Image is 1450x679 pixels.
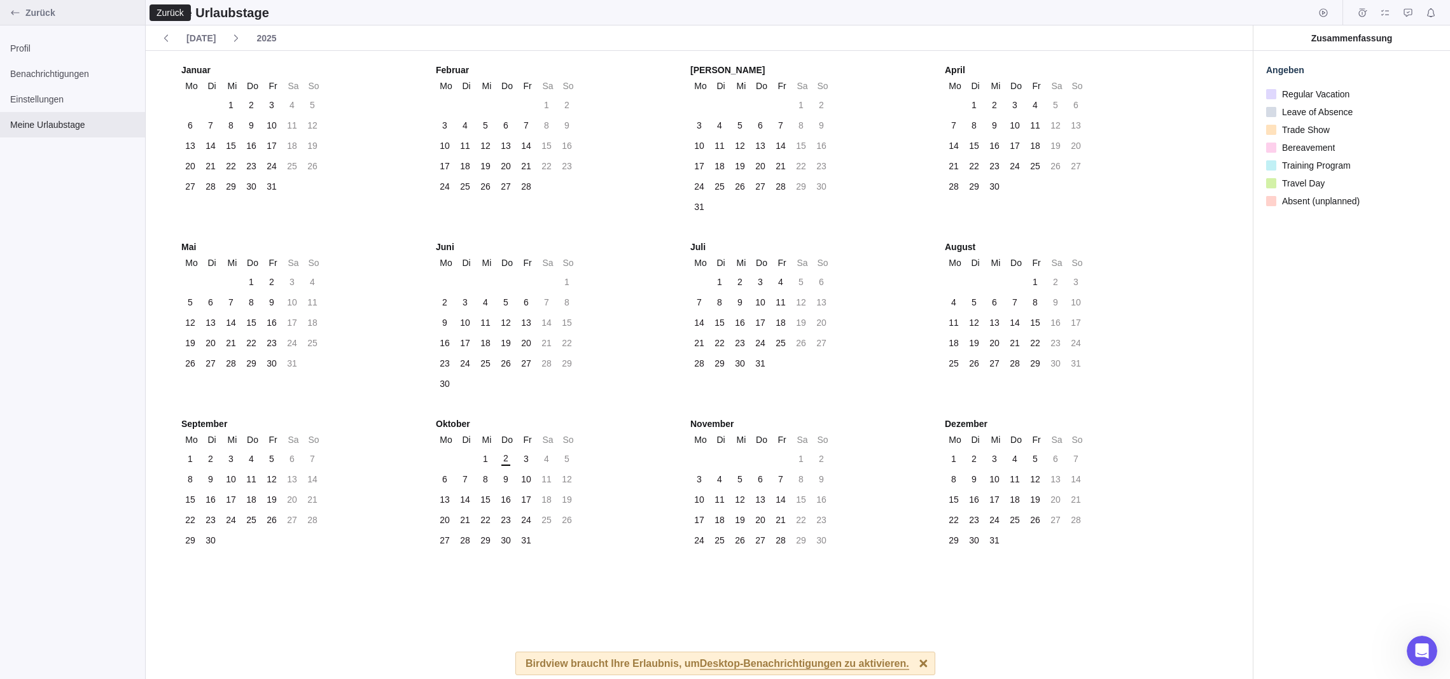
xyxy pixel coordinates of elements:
[1276,121,1330,139] span: Trade Show
[440,119,449,132] div: 3
[480,180,491,193] div: 26
[1010,99,1019,111] div: 3
[522,296,531,309] div: 6
[1266,139,1437,157] div: Bereavement
[817,119,826,132] div: 9
[990,296,999,309] div: 6
[732,254,750,272] div: Mi
[522,119,531,132] div: 7
[1266,64,1437,76] div: Angeben
[307,337,317,349] div: 25
[203,77,221,95] div: Di
[796,316,806,329] div: 19
[440,337,450,349] div: 16
[1050,119,1061,132] div: 12
[1051,276,1060,288] div: 2
[1007,77,1025,95] div: Do
[203,254,221,272] div: Di
[519,254,536,272] div: Fr
[501,316,511,329] div: 12
[519,77,536,95] div: Fr
[267,160,277,172] div: 24
[946,77,964,95] div: Mo
[776,160,786,172] div: 21
[694,160,704,172] div: 17
[1010,296,1019,309] div: 7
[284,254,302,272] div: Sa
[1264,32,1440,45] div: Zusammenfassung
[1071,119,1081,132] div: 13
[1276,103,1353,121] span: Leave of Absence
[155,8,185,18] div: Zurück
[773,77,791,95] div: Fr
[1007,254,1025,272] div: Do
[949,316,959,329] div: 11
[1276,157,1351,174] span: Training Program
[185,139,195,152] div: 13
[1376,4,1394,22] span: Meine aufgaben
[712,77,730,95] div: Di
[206,180,216,193] div: 28
[1071,316,1081,329] div: 17
[966,77,984,95] div: Di
[308,276,317,288] div: 4
[817,99,826,111] div: 2
[206,316,216,329] div: 13
[562,99,571,111] div: 2
[970,119,979,132] div: 8
[498,254,516,272] div: Do
[755,180,765,193] div: 27
[562,296,571,309] div: 8
[1266,85,1437,103] div: Regular Vacation
[1051,296,1060,309] div: 9
[732,77,750,95] div: Mi
[1028,77,1045,95] div: Fr
[1276,192,1360,210] span: Absent (unplanned)
[1068,254,1086,272] div: So
[542,119,551,132] div: 8
[185,160,195,172] div: 20
[156,4,269,22] h2: Meine Urlaubstage
[969,316,979,329] div: 12
[437,77,455,95] div: Mo
[287,119,297,132] div: 11
[715,139,725,152] div: 11
[186,119,195,132] div: 6
[541,160,552,172] div: 22
[460,337,470,349] div: 17
[246,139,256,152] div: 16
[1422,10,1440,20] a: Notifications
[1068,77,1086,95] div: So
[181,29,221,47] span: [DATE]
[264,77,282,95] div: Fr
[288,99,296,111] div: 4
[1048,254,1066,272] div: Sa
[307,119,317,132] div: 12
[501,139,511,152] div: 13
[226,337,236,349] div: 21
[987,77,1005,95] div: Mi
[440,139,450,152] div: 10
[1266,121,1437,139] div: Trade Show
[755,139,765,152] div: 13
[755,316,765,329] div: 17
[185,337,195,349] div: 19
[735,119,744,132] div: 5
[755,296,765,309] div: 10
[945,64,965,77] span: April
[735,180,745,193] div: 26
[436,241,454,254] span: Juni
[25,6,140,19] span: Zurück
[307,296,317,309] div: 11
[539,77,557,95] div: Sa
[776,119,785,132] div: 7
[186,32,216,45] span: [DATE]
[1051,99,1060,111] div: 5
[1050,139,1061,152] div: 19
[206,160,216,172] div: 21
[694,200,704,213] div: 31
[247,119,256,132] div: 9
[246,160,256,172] div: 23
[694,139,704,152] div: 10
[267,119,277,132] div: 10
